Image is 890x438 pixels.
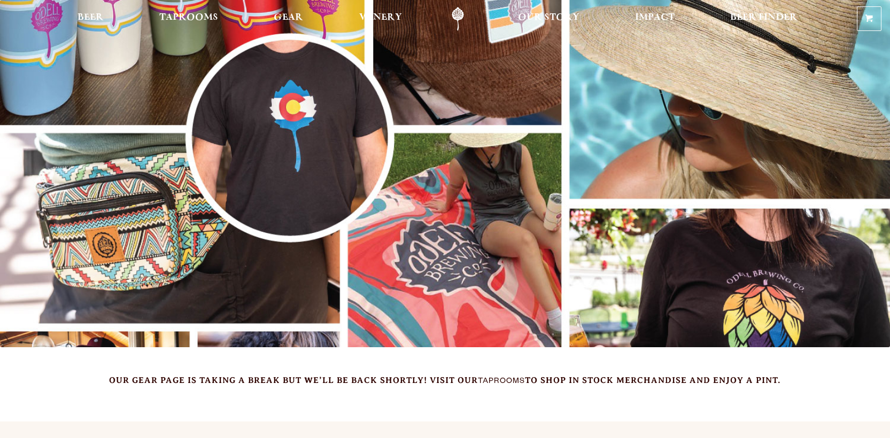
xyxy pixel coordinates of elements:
span: Impact [635,13,675,22]
span: Taprooms [159,13,218,22]
a: Impact [628,7,682,31]
span: Gear [274,13,303,22]
a: Gear [267,7,310,31]
a: Beer Finder [723,7,804,31]
span: Beer [78,13,104,22]
span: Beer Finder [730,13,798,22]
span: Winery [359,13,402,22]
h5: Our gear page is taking a break but we’ll be back shortly! Visit our to shop in stock merchandise... [87,374,803,395]
a: taprooms [478,378,525,386]
a: Odell Home [438,7,478,31]
a: Winery [352,7,409,31]
span: Our Story [518,13,579,22]
a: Beer [71,7,111,31]
a: Our Story [511,7,586,31]
a: Taprooms [152,7,225,31]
